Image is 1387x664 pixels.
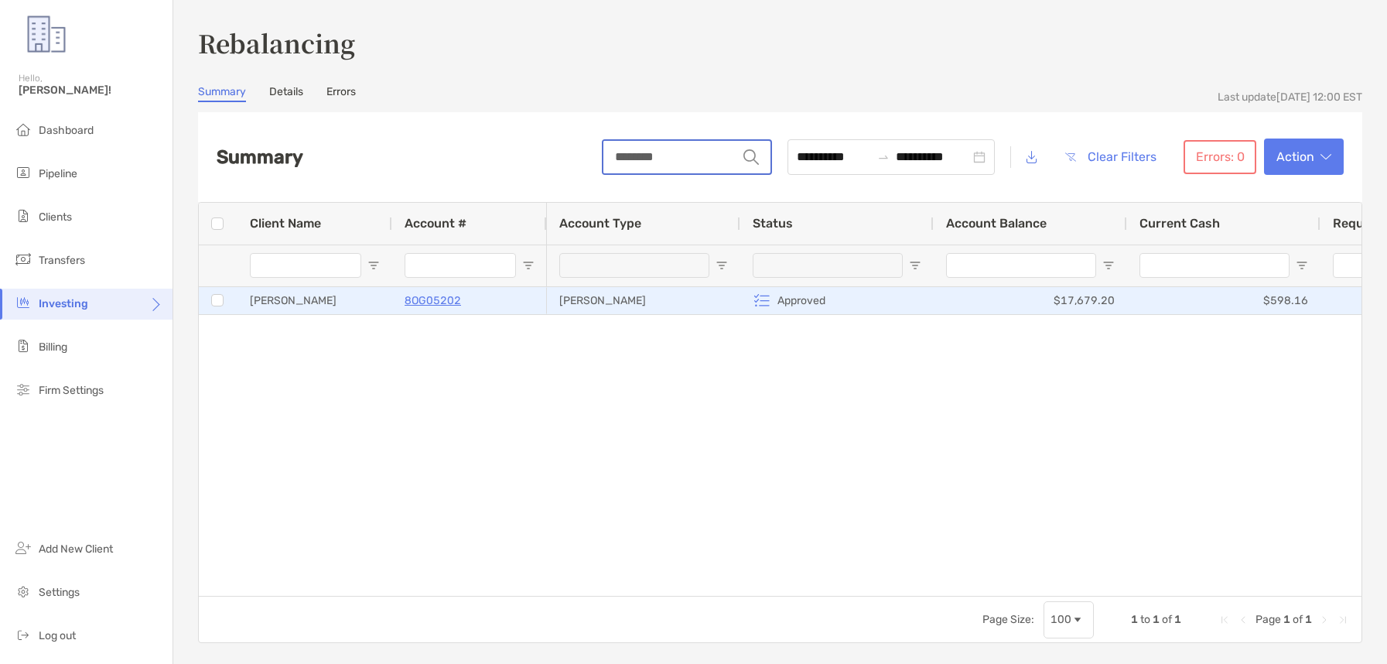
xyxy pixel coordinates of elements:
span: Dashboard [39,124,94,137]
span: Billing [39,341,67,354]
button: Open Filter Menu [909,259,921,272]
img: firm-settings icon [14,380,32,399]
img: transfers icon [14,250,32,269]
img: add_new_client icon [14,539,32,557]
span: Add New Client [39,542,113,556]
span: Client Name [250,216,321,231]
button: Clear Filters [1053,140,1168,174]
span: 1 [1305,613,1312,626]
div: [PERSON_NAME] [547,287,740,314]
div: [PERSON_NAME] [237,287,392,314]
span: 1 [1153,613,1160,626]
button: Open Filter Menu [522,259,535,272]
span: of [1162,613,1172,626]
h2: Summary [217,146,303,168]
button: Open Filter Menu [1296,259,1308,272]
span: to [877,151,890,163]
span: Transfers [39,254,85,267]
p: Approved [777,291,825,310]
span: Firm Settings [39,384,104,397]
img: billing icon [14,337,32,355]
div: Last Page [1337,614,1349,626]
span: swap-right [877,151,890,163]
a: Errors [326,85,356,102]
span: Account Type [559,216,641,231]
span: 1 [1174,613,1181,626]
span: Log out [39,629,76,642]
input: Current Cash Filter Input [1139,253,1290,278]
a: Summary [198,85,246,102]
div: $598.16 [1127,287,1320,314]
span: 1 [1131,613,1138,626]
div: First Page [1218,614,1231,626]
span: Settings [39,586,80,599]
div: Page Size [1044,601,1094,638]
div: $17,679.20 [934,287,1127,314]
img: settings icon [14,582,32,601]
input: Account Balance Filter Input [946,253,1096,278]
span: Page [1255,613,1281,626]
img: arrow [1320,153,1331,161]
img: investing icon [14,293,32,312]
h3: Rebalancing [198,25,1362,60]
img: clients icon [14,207,32,225]
span: Pipeline [39,167,77,180]
span: Current Cash [1139,216,1220,231]
img: icon status [753,291,771,310]
span: Account Balance [946,216,1047,231]
img: logout icon [14,625,32,644]
button: Errors: 0 [1184,140,1256,174]
div: Last update [DATE] 12:00 EST [1218,91,1362,104]
img: dashboard icon [14,120,32,139]
span: of [1293,613,1303,626]
div: Page Size: [982,613,1034,626]
span: Clients [39,210,72,224]
a: 8OG05202 [405,291,461,310]
span: to [1140,613,1150,626]
button: Open Filter Menu [1102,259,1115,272]
div: 100 [1050,613,1071,626]
img: Zoe Logo [19,6,74,62]
span: [PERSON_NAME]! [19,84,163,97]
span: 1 [1283,613,1290,626]
img: input icon [743,149,759,165]
img: pipeline icon [14,163,32,182]
input: Account # Filter Input [405,253,516,278]
img: button icon [1065,152,1076,162]
span: Investing [39,297,88,310]
button: Open Filter Menu [367,259,380,272]
button: Open Filter Menu [716,259,728,272]
div: Previous Page [1237,614,1249,626]
div: Next Page [1318,614,1331,626]
button: Actionarrow [1264,139,1344,175]
a: Details [269,85,303,102]
span: Account # [405,216,466,231]
span: Status [753,216,793,231]
input: Client Name Filter Input [250,253,361,278]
